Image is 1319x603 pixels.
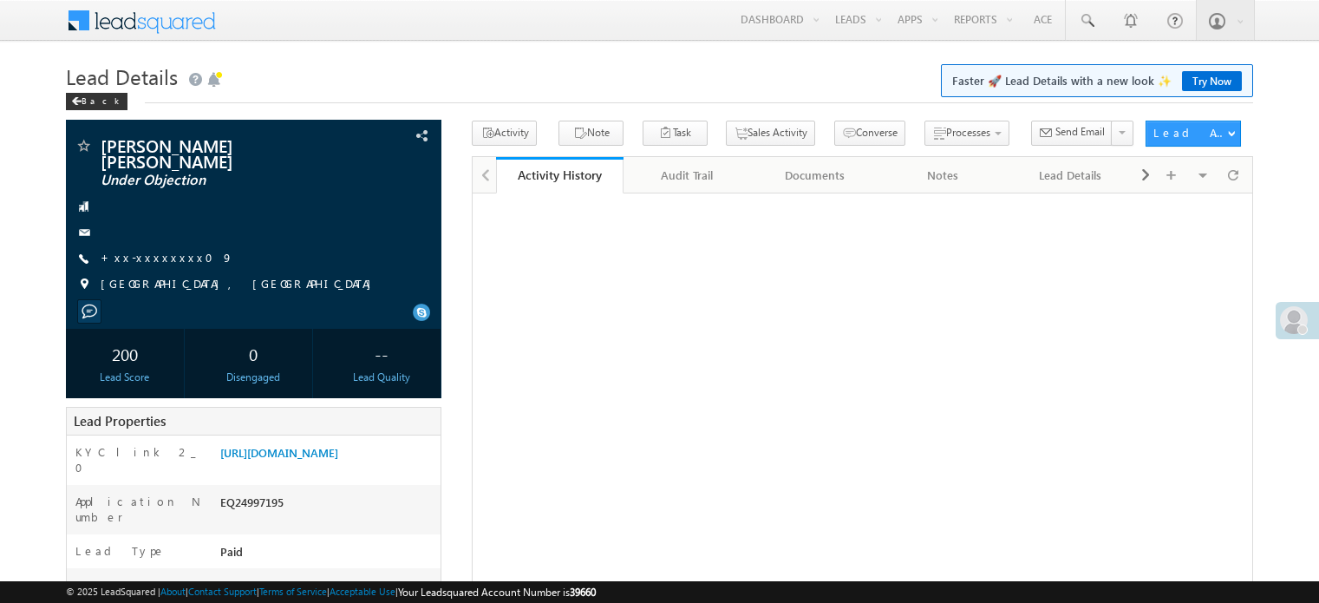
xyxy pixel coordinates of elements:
label: Lead Type [75,543,166,559]
a: Terms of Service [259,586,327,597]
div: Lead Actions [1153,125,1227,141]
div: Notes [893,165,991,186]
a: Notes [879,157,1007,193]
button: Lead Actions [1146,121,1241,147]
span: Faster 🚀 Lead Details with a new look ✨ [952,72,1242,89]
a: Try Now [1182,71,1242,91]
span: Lead Properties [74,412,166,429]
a: Activity History [496,157,624,193]
div: Back [66,93,127,110]
button: Converse [834,121,905,146]
div: Lead Details [1022,165,1120,186]
div: 200 [70,338,180,370]
div: Documents [766,165,864,186]
a: Documents [752,157,879,193]
a: Contact Support [188,586,257,597]
button: Task [643,121,708,146]
div: Lead Score [70,370,180,385]
span: Your Leadsquared Account Number is [398,586,596,599]
a: Acceptable Use [330,586,395,597]
label: Application Number [75,494,202,525]
div: Disengaged [199,370,308,385]
div: Lead Quality [327,370,436,385]
div: Paid [216,543,441,567]
span: Send Email [1055,124,1105,140]
a: Back [66,92,136,107]
button: Sales Activity [726,121,815,146]
div: -- [327,338,436,370]
button: Note [558,121,624,146]
a: About [160,586,186,597]
a: Lead Details [1008,157,1135,193]
span: [PERSON_NAME] [PERSON_NAME] [101,137,333,168]
span: Under Objection [101,172,333,189]
span: [PERSON_NAME] [220,578,308,593]
button: Send Email [1031,121,1113,146]
a: [URL][DOMAIN_NAME] [220,445,338,460]
a: Audit Trail [624,157,751,193]
div: Audit Trail [637,165,735,186]
label: KYC link 2_0 [75,444,202,475]
button: Activity [472,121,537,146]
span: 39660 [570,586,596,599]
span: [GEOGRAPHIC_DATA], [GEOGRAPHIC_DATA] [101,276,380,293]
div: Activity History [509,167,611,183]
button: Processes [924,121,1009,146]
a: +xx-xxxxxxxx09 [101,250,233,265]
div: EQ24997195 [216,494,441,518]
label: Owner [75,577,116,593]
span: Processes [946,126,990,139]
span: Lead Details [66,62,178,90]
div: 0 [199,338,308,370]
span: © 2025 LeadSquared | | | | | [66,584,596,600]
